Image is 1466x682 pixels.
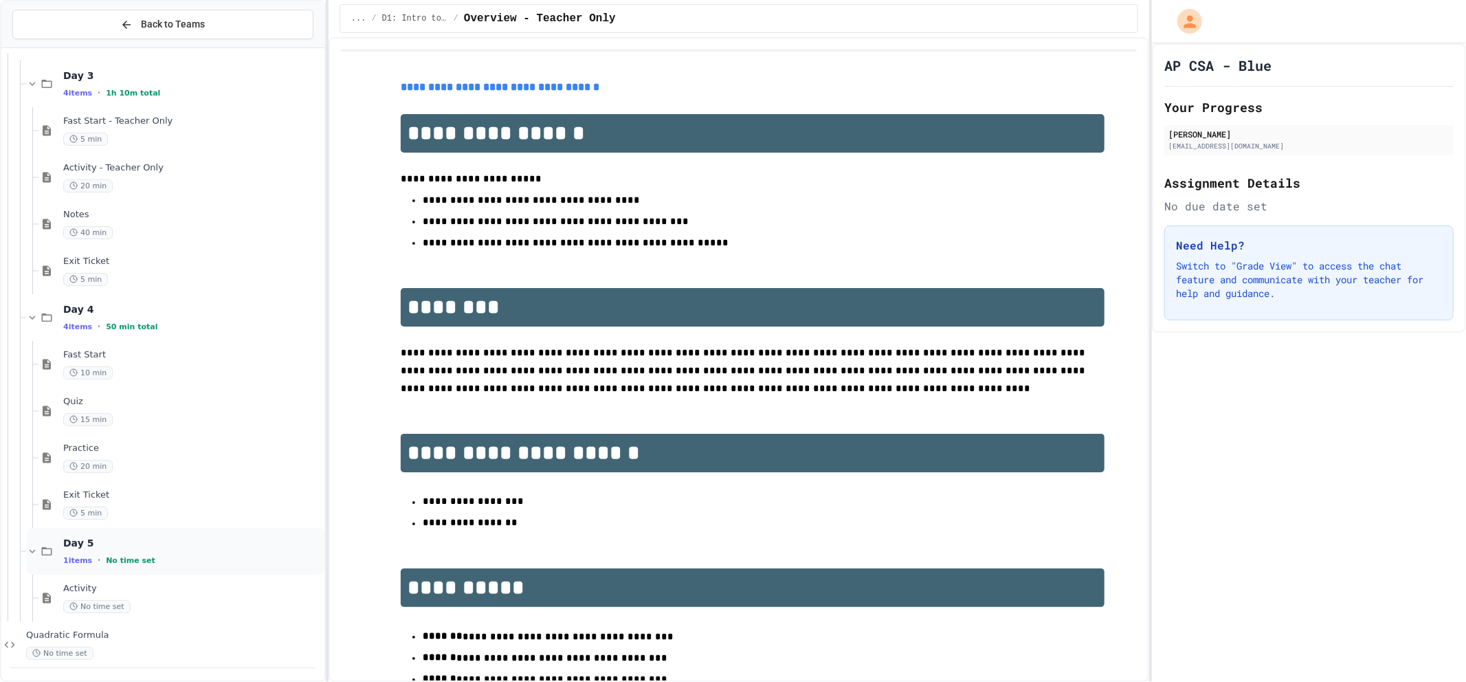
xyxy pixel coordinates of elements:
span: • [98,87,100,98]
span: 10 min [63,366,113,379]
span: • [98,555,100,566]
span: Day 5 [63,537,322,549]
span: Activity [63,583,322,595]
span: Day 3 [63,69,322,82]
span: 40 min [63,226,113,239]
span: Fast Start [63,349,322,361]
span: Day 4 [63,303,322,316]
span: 1h 10m total [106,89,160,98]
div: [EMAIL_ADDRESS][DOMAIN_NAME] [1168,141,1450,151]
span: Quadratic Formula [26,630,322,641]
span: 15 min [63,413,113,426]
span: Activity - Teacher Only [63,162,322,174]
div: No due date set [1164,198,1454,214]
span: Practice [63,443,322,454]
span: 5 min [63,133,108,146]
h2: Assignment Details [1164,173,1454,192]
span: Exit Ticket [63,256,322,267]
h1: AP CSA - Blue [1164,56,1271,75]
span: 4 items [63,322,92,331]
span: Overview - Teacher Only [464,10,616,27]
h3: Need Help? [1176,237,1442,254]
span: Notes [63,209,322,221]
span: ... [351,13,366,24]
p: Switch to "Grade View" to access the chat feature and communicate with your teacher for help and ... [1176,259,1442,300]
span: • [98,321,100,332]
button: Back to Teams [12,10,313,39]
span: Exit Ticket [63,489,322,501]
span: / [454,13,458,24]
span: No time set [63,600,131,613]
span: 20 min [63,179,113,192]
h2: Your Progress [1164,98,1454,117]
span: 20 min [63,460,113,473]
span: No time set [26,647,93,660]
div: My Account [1163,5,1206,37]
span: 1 items [63,556,92,565]
span: D1: Intro to APCSA [382,13,448,24]
span: 5 min [63,507,108,520]
span: No time set [106,556,155,565]
span: Quiz [63,396,322,408]
span: 4 items [63,89,92,98]
span: Fast Start - Teacher Only [63,115,322,127]
span: / [371,13,376,24]
span: 50 min total [106,322,157,331]
div: [PERSON_NAME] [1168,128,1450,140]
span: Back to Teams [141,17,205,32]
span: 5 min [63,273,108,286]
